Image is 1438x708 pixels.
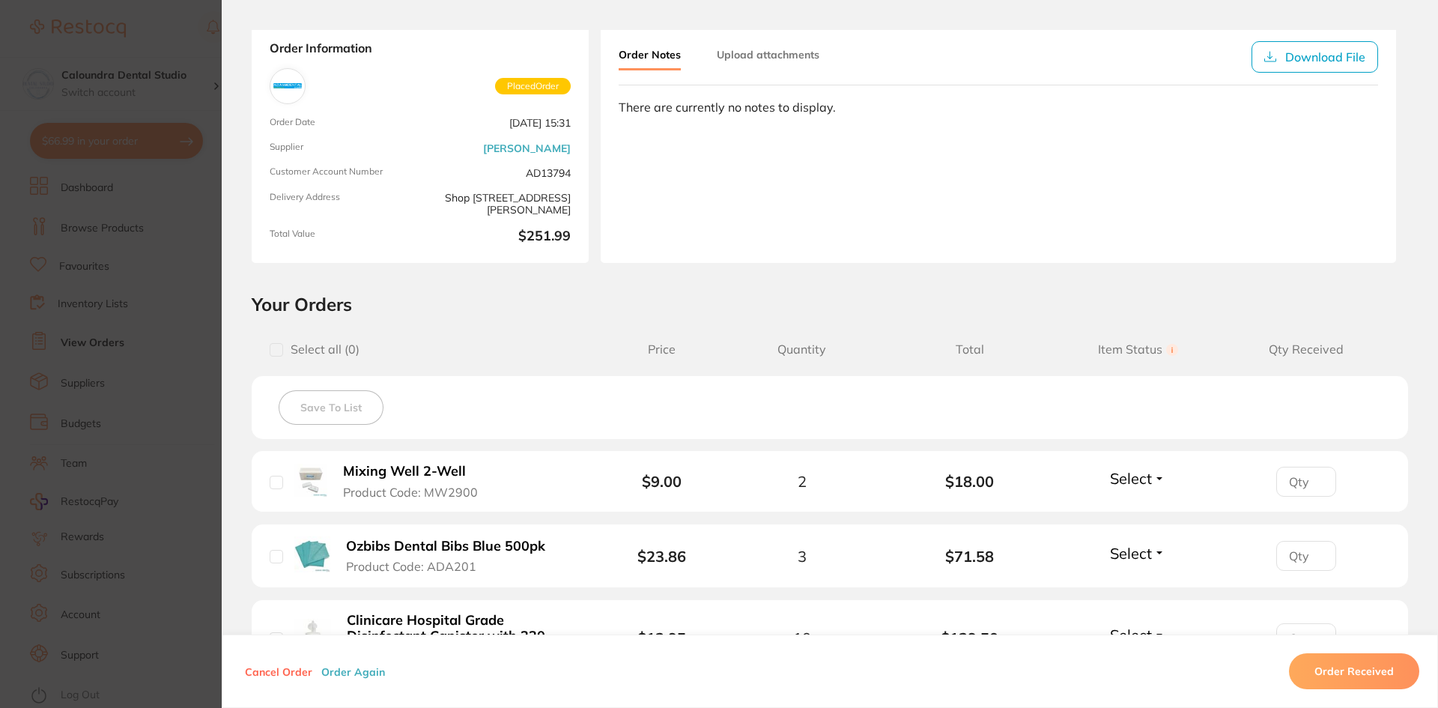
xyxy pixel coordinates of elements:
span: Total Value [270,229,414,245]
b: $23.86 [637,547,686,566]
span: Product Code: MW2900 [343,485,478,499]
button: Order Again [317,665,389,678]
b: $13.95 [637,629,686,647]
div: There are currently no notes to display. [619,100,1378,114]
button: Cancel Order [240,665,317,678]
img: Mixing Well 2-Well [294,464,327,497]
input: Qty [1276,541,1336,571]
img: Clinicare Hospital Grade Disinfectant Canister with 220 [294,619,331,656]
span: Price [606,342,718,357]
b: Ozbibs Dental Bibs Blue 500pk [346,539,545,554]
span: 3 [798,548,807,565]
span: Qty Received [1222,342,1390,357]
img: Adam Dental [273,72,302,100]
span: AD13794 [426,166,571,179]
button: Order Received [1289,653,1419,689]
span: 2 [798,473,807,490]
button: Order Notes [619,41,681,70]
span: Shop [STREET_ADDRESS][PERSON_NAME] [426,192,571,217]
button: Mixing Well 2-Well Product Code: MW2900 [339,463,497,500]
span: [DATE] 15:31 [426,117,571,130]
b: Mixing Well 2-Well [343,464,466,479]
span: Customer Account Number [270,166,414,179]
b: $251.99 [426,229,571,245]
span: Select [1110,626,1152,644]
span: Item Status [1054,342,1222,357]
input: Qty [1276,467,1336,497]
b: $9.00 [642,472,682,491]
span: 10 [793,629,811,647]
button: Select [1105,626,1170,644]
button: Select [1105,469,1170,488]
button: Ozbibs Dental Bibs Blue 500pk Product Code: ADA201 [342,538,562,575]
button: Save To List [279,390,383,425]
span: Select [1110,469,1152,488]
h2: Your Orders [252,293,1408,315]
button: Download File [1252,41,1378,73]
button: Upload attachments [717,41,819,68]
span: Product Code: ADA201 [346,560,476,573]
button: Select [1105,544,1170,563]
a: [PERSON_NAME] [483,142,571,154]
span: Supplier [270,142,414,154]
b: $139.50 [886,629,1054,647]
button: Clinicare Hospital Grade Disinfectant Canister with 220 Product Code: CHGW220 [342,612,583,665]
b: Clinicare Hospital Grade Disinfectant Canister with 220 [347,613,579,644]
span: Total [886,342,1054,357]
span: Placed Order [495,78,571,94]
strong: Order Information [270,41,571,56]
span: Select all ( 0 ) [283,342,359,357]
input: Qty [1276,623,1336,653]
b: $71.58 [886,548,1054,565]
b: $18.00 [886,473,1054,490]
span: Order Date [270,117,414,130]
span: Delivery Address [270,192,414,217]
span: Quantity [718,342,885,357]
span: Select [1110,544,1152,563]
img: Ozbibs Dental Bibs Blue 500pk [294,536,330,572]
